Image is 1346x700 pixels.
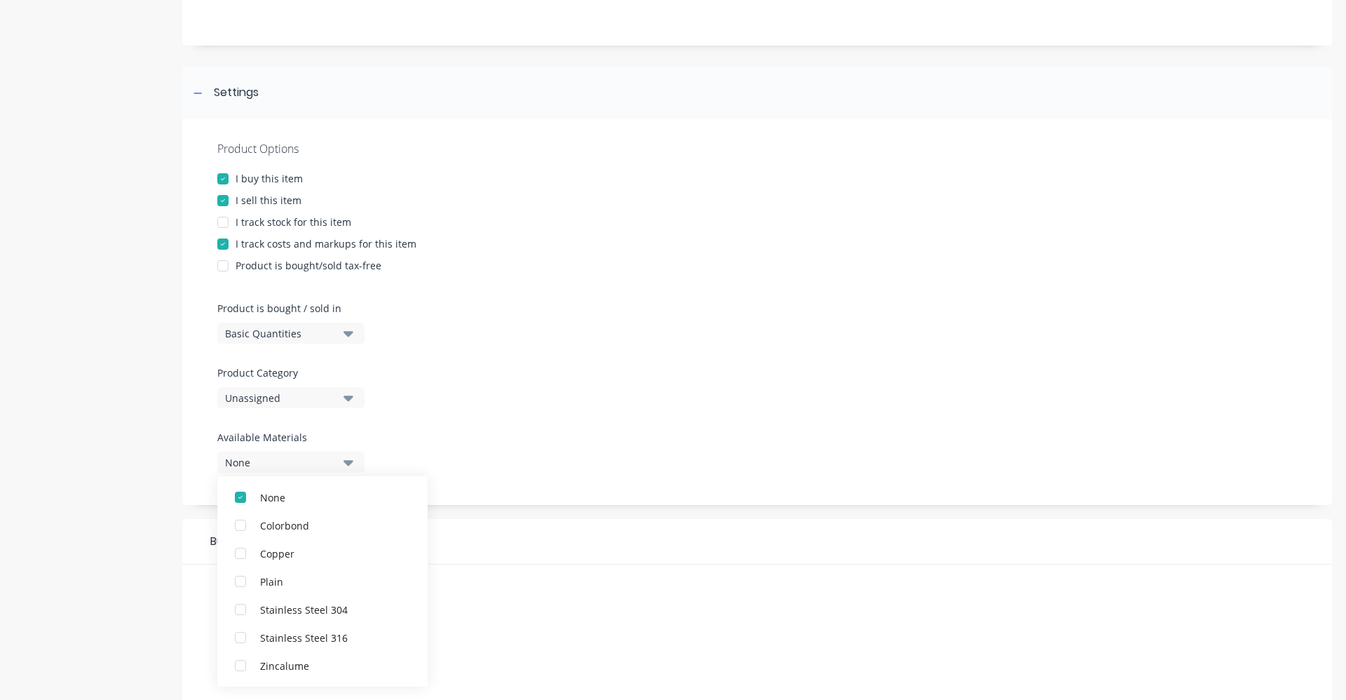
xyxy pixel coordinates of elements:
button: Unassigned [217,387,365,408]
div: Product Options [217,140,1297,157]
div: Copper [260,546,400,560]
div: Buying [182,519,1332,565]
div: Settings [214,84,259,102]
div: I track costs and markups for this item [236,236,416,251]
button: Basic Quantities [217,323,365,344]
div: Unassigned [225,391,337,405]
div: None [260,490,400,504]
div: Colorbond [260,518,400,532]
div: Stainless Steel 304 [260,602,400,617]
label: Available Materials [217,430,365,445]
div: Plain [260,574,400,588]
div: None [225,455,337,470]
label: Product is bought / sold in [217,301,358,316]
div: Zincalume [260,658,400,673]
div: Stainless Steel 316 [260,630,400,645]
div: I buy this item [236,171,303,186]
div: I track stock for this item [236,215,351,229]
button: None [217,452,365,473]
div: I sell this item [236,193,301,208]
div: Basic Quantities [225,326,337,341]
label: Product Category [217,365,358,380]
div: Product is bought/sold tax-free [236,258,381,273]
